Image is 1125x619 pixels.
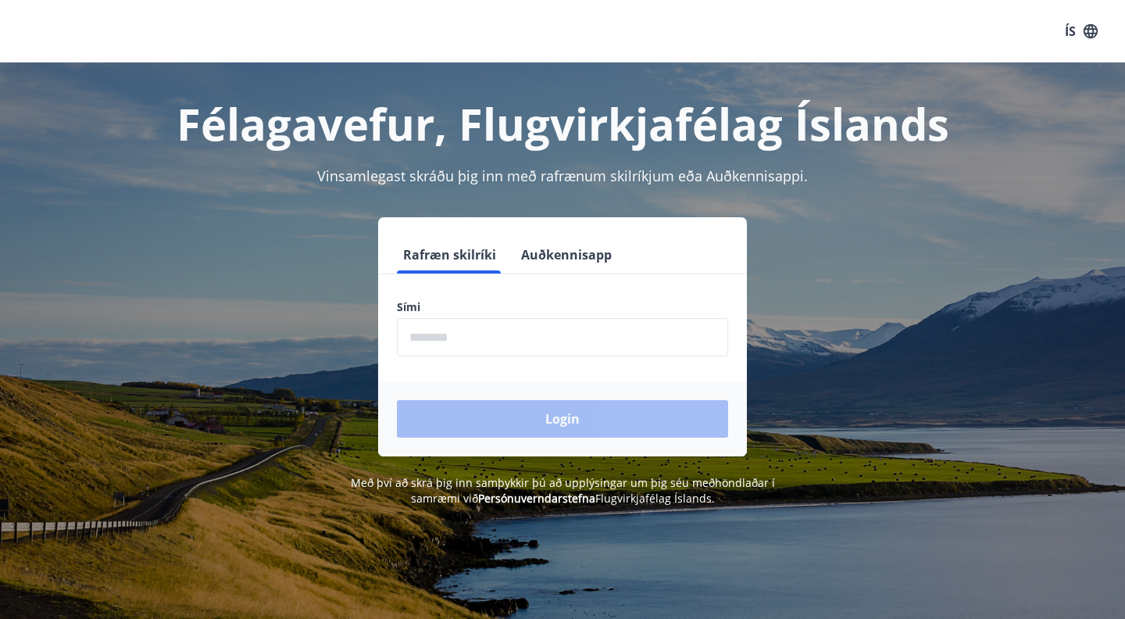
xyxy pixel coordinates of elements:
[515,236,618,274] button: Auðkennisapp
[397,236,502,274] button: Rafræn skilríki
[397,299,728,315] label: Sími
[317,166,808,185] span: Vinsamlegast skráðu þig inn með rafrænum skilríkjum eða Auðkennisappi.
[1056,17,1106,45] button: ÍS
[478,491,595,506] a: Persónuverndarstefna
[19,94,1106,153] h1: Félagavefur, Flugvirkjafélag Íslands
[351,475,775,506] span: Með því að skrá þig inn samþykkir þú að upplýsingar um þig séu meðhöndlaðar í samræmi við Flugvir...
